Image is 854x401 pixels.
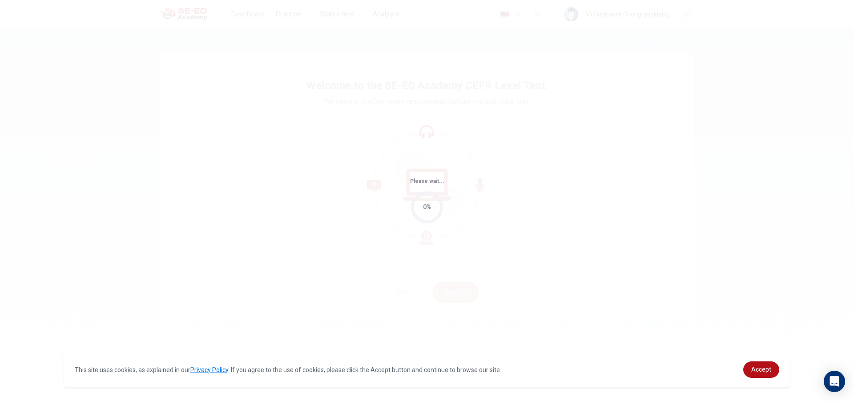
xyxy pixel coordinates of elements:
span: Accept [751,366,771,373]
div: 0% [423,202,431,212]
span: This site uses cookies, as explained in our . If you agree to the use of cookies, please click th... [75,366,501,373]
a: dismiss cookie message [743,361,779,378]
a: Privacy Policy [190,366,228,373]
span: Please wait... [410,178,444,184]
div: Open Intercom Messenger [824,371,845,392]
div: cookieconsent [64,352,790,387]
